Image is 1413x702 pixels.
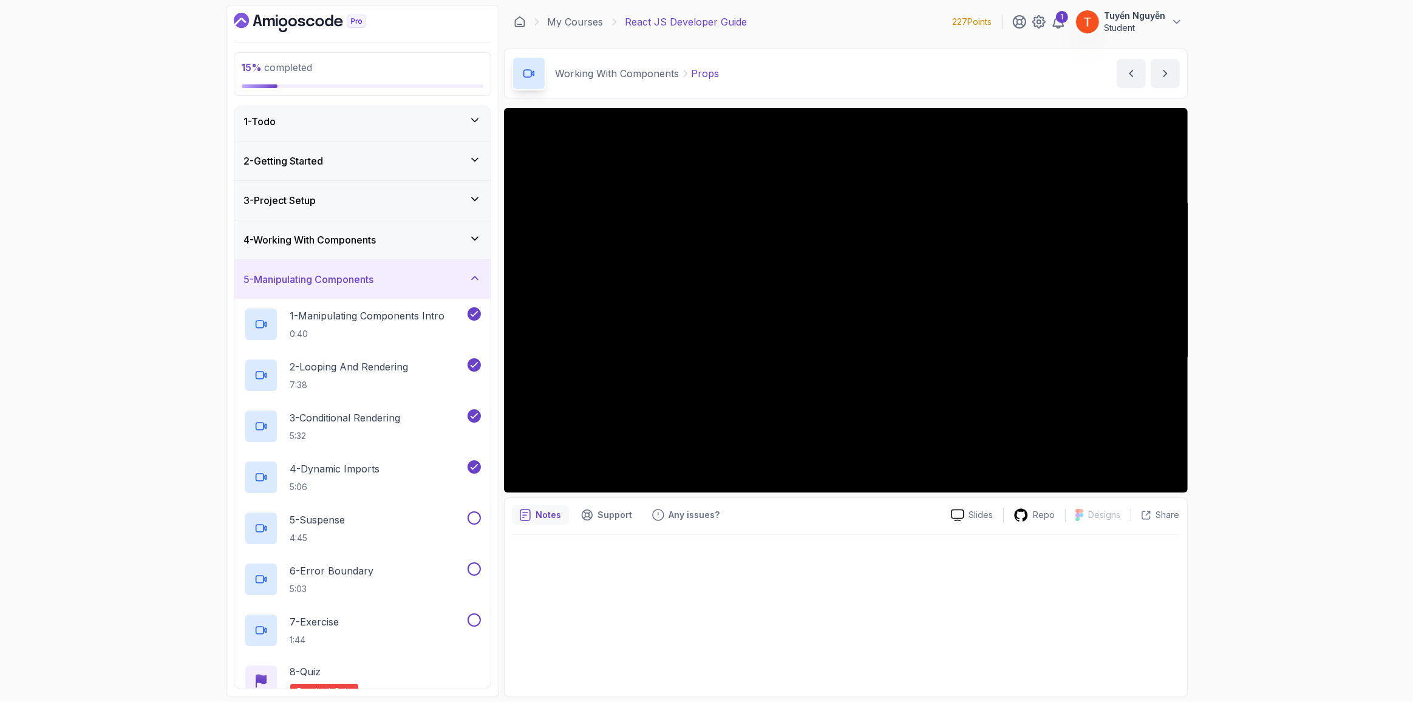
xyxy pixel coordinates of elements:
a: Repo [1004,508,1065,523]
p: Repo [1033,509,1055,521]
button: 1-Manipulating Components Intro0:40 [244,307,481,341]
button: 3-Project Setup [234,181,491,220]
p: 5:32 [290,430,401,442]
button: 5-Manipulating Components [234,260,491,299]
p: Slides [969,509,993,521]
p: Student [1105,22,1166,34]
button: 6-Error Boundary5:03 [244,562,481,596]
p: 7:38 [290,379,409,391]
p: React JS Developer Guide [625,15,747,29]
p: 3 - Conditional Rendering [290,411,401,425]
iframe: 3 - Props [504,108,1188,492]
h3: 5 - Manipulating Components [244,272,374,287]
button: 4-Dynamic Imports5:06 [244,460,481,494]
button: next content [1151,59,1180,88]
p: 6 - Error Boundary [290,564,374,578]
img: user profile image [1076,10,1099,33]
a: Dashboard [514,16,526,28]
p: 1:44 [290,634,339,646]
p: Support [598,509,633,521]
a: Slides [941,509,1003,522]
button: 5-Suspense4:45 [244,511,481,545]
p: Designs [1089,509,1121,521]
p: 7 - Exercise [290,615,339,629]
span: 15 % [242,61,262,73]
h3: 3 - Project Setup [244,193,316,208]
p: Working With Components [556,66,679,81]
button: Support button [574,505,640,525]
button: notes button [512,505,569,525]
button: 2-Getting Started [234,141,491,180]
p: Props [692,66,720,81]
button: 7-Exercise1:44 [244,613,481,647]
p: Tuyển Nguyễn [1105,10,1166,22]
p: 0:40 [290,328,445,340]
button: Feedback button [645,505,727,525]
h3: 2 - Getting Started [244,154,324,168]
p: 1 - Manipulating Components Intro [290,308,445,323]
p: 4:45 [290,532,346,544]
p: 5:03 [290,583,374,595]
p: 5 - Suspense [290,513,346,527]
p: Any issues? [669,509,720,521]
a: My Courses [548,15,604,29]
span: Required- [298,686,335,696]
a: 1 [1051,15,1066,29]
button: 1-Todo [234,102,491,141]
a: Dashboard [234,13,394,32]
p: Notes [536,509,562,521]
p: Share [1156,509,1180,521]
button: 2-Looping And Rendering7:38 [244,358,481,392]
h3: 1 - Todo [244,114,276,129]
p: 4 - Dynamic Imports [290,462,380,476]
span: completed [242,61,313,73]
button: 4-Working With Components [234,220,491,259]
h3: 4 - Working With Components [244,233,376,247]
p: 2 - Looping And Rendering [290,360,409,374]
button: previous content [1117,59,1146,88]
button: user profile imageTuyển NguyễnStudent [1075,10,1183,34]
div: 1 [1056,11,1068,23]
button: 3-Conditional Rendering5:32 [244,409,481,443]
p: 8 - Quiz [290,664,321,679]
p: 227 Points [953,16,992,28]
button: 8-QuizRequired-quiz [244,664,481,698]
span: quiz [335,686,351,696]
button: Share [1131,509,1180,521]
p: 5:06 [290,481,380,493]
